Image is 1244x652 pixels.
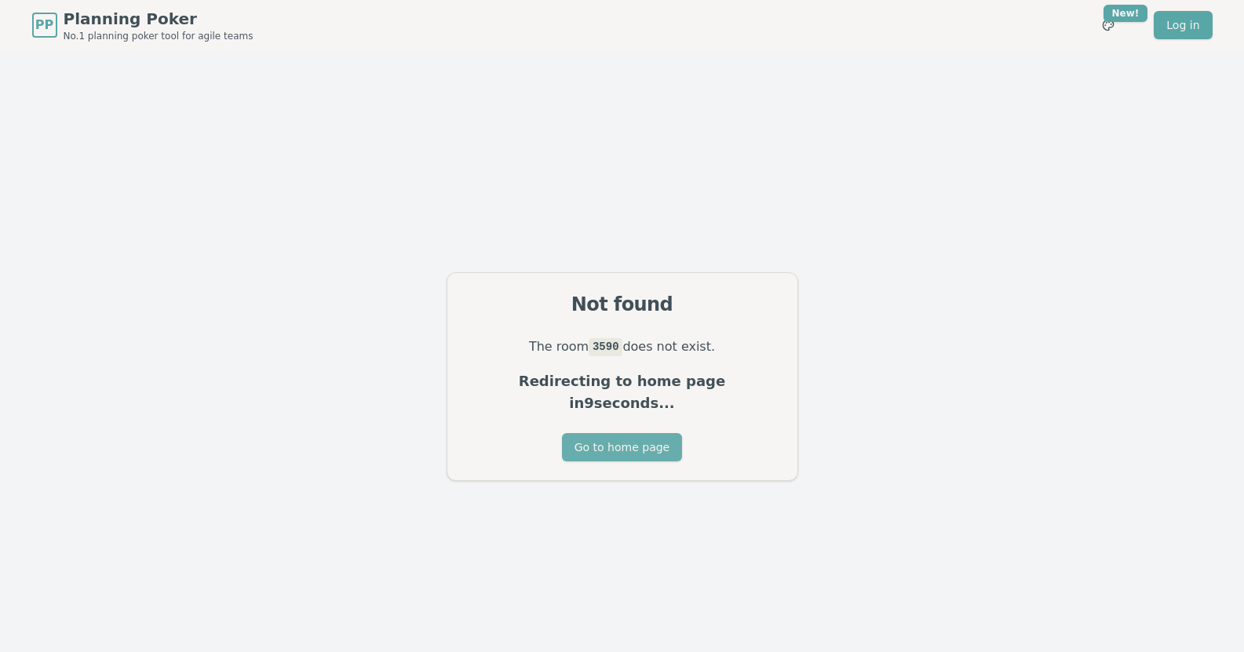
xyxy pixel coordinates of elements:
[466,292,779,317] div: Not found
[562,433,682,461] button: Go to home page
[35,16,53,35] span: PP
[32,8,254,42] a: PPPlanning PokerNo.1 planning poker tool for agile teams
[466,370,779,414] p: Redirecting to home page in 9 seconds...
[589,338,622,355] code: 3590
[1094,11,1122,39] button: New!
[1154,11,1212,39] a: Log in
[64,30,254,42] span: No.1 planning poker tool for agile teams
[64,8,254,30] span: Planning Poker
[1104,5,1148,22] div: New!
[466,336,779,358] p: The room does not exist.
